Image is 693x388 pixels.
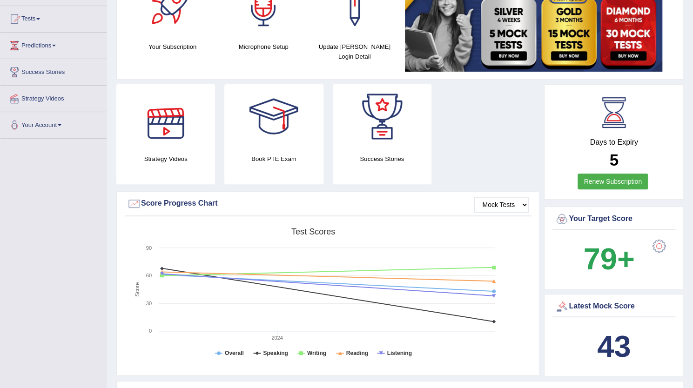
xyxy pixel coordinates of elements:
a: Tests [0,6,107,29]
h4: Strategy Videos [116,154,215,164]
b: 43 [597,329,631,363]
h4: Microphone Setup [223,42,305,52]
a: Renew Subscription [578,174,648,189]
tspan: Speaking [263,350,288,356]
tspan: Overall [225,350,244,356]
div: Latest Mock Score [555,300,673,314]
text: 90 [146,245,152,251]
h4: Book PTE Exam [224,154,323,164]
a: Your Account [0,112,107,135]
tspan: Writing [307,350,326,356]
text: 0 [149,328,152,334]
div: Your Target Score [555,212,673,226]
div: Score Progress Chart [127,197,529,211]
text: 30 [146,301,152,306]
h4: Days to Expiry [555,138,673,147]
text: 60 [146,273,152,278]
tspan: Listening [387,350,412,356]
tspan: Test scores [291,227,335,236]
b: 5 [609,151,618,169]
h4: Update [PERSON_NAME] Login Detail [314,42,396,61]
h4: Your Subscription [132,42,214,52]
a: Strategy Videos [0,86,107,109]
tspan: Score [134,282,141,297]
h4: Success Stories [333,154,431,164]
text: 2024 [271,335,283,341]
b: 79+ [583,242,634,276]
tspan: Reading [346,350,368,356]
a: Predictions [0,33,107,56]
a: Success Stories [0,59,107,82]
